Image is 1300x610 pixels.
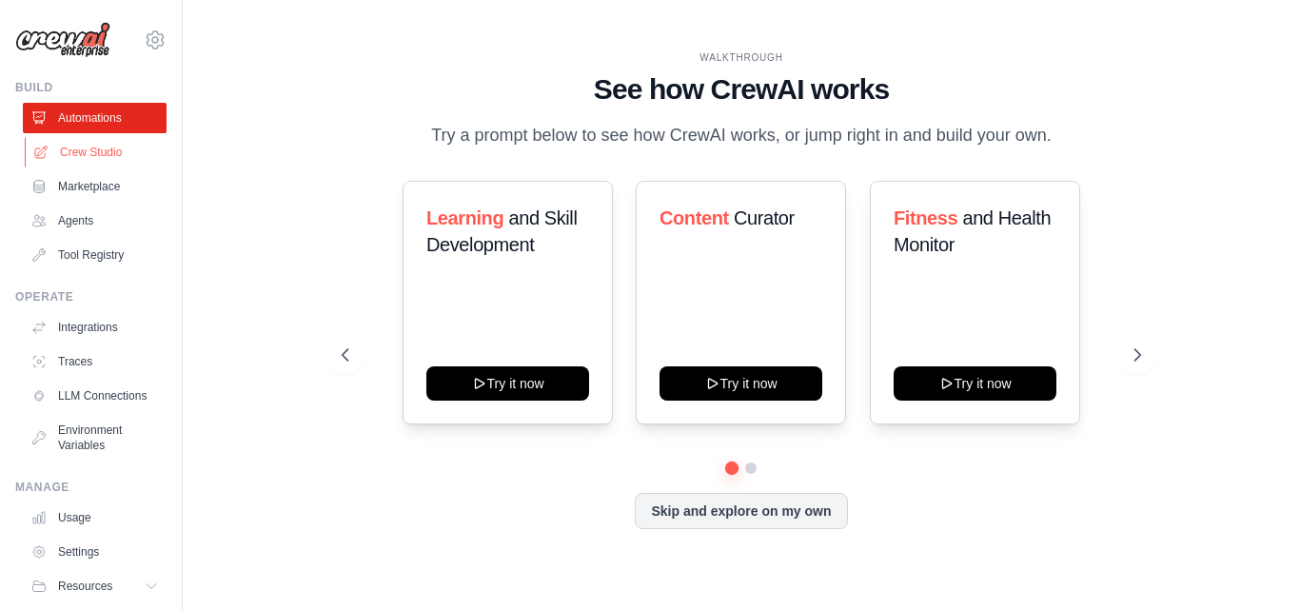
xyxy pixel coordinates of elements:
a: Integrations [23,312,167,343]
div: WALKTHROUGH [342,50,1141,65]
span: Fitness [894,207,957,228]
a: Tool Registry [23,240,167,270]
span: Learning [426,207,503,228]
h1: See how CrewAI works [342,72,1141,107]
span: Curator [734,207,795,228]
span: Resources [58,579,112,594]
button: Try it now [426,366,589,401]
p: Try a prompt below to see how CrewAI works, or jump right in and build your own. [422,122,1061,149]
a: Usage [23,502,167,533]
span: and Health Monitor [894,207,1051,255]
button: Try it now [660,366,822,401]
a: Settings [23,537,167,567]
img: Logo [15,22,110,58]
button: Try it now [894,366,1056,401]
div: Operate [15,289,167,305]
span: Content [660,207,729,228]
div: Manage [15,480,167,495]
a: Automations [23,103,167,133]
button: Resources [23,571,167,601]
a: Traces [23,346,167,377]
a: Crew Studio [25,137,168,167]
a: Environment Variables [23,415,167,461]
a: Agents [23,206,167,236]
div: Build [15,80,167,95]
a: LLM Connections [23,381,167,411]
span: and Skill Development [426,207,577,255]
button: Skip and explore on my own [635,493,847,529]
a: Marketplace [23,171,167,202]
